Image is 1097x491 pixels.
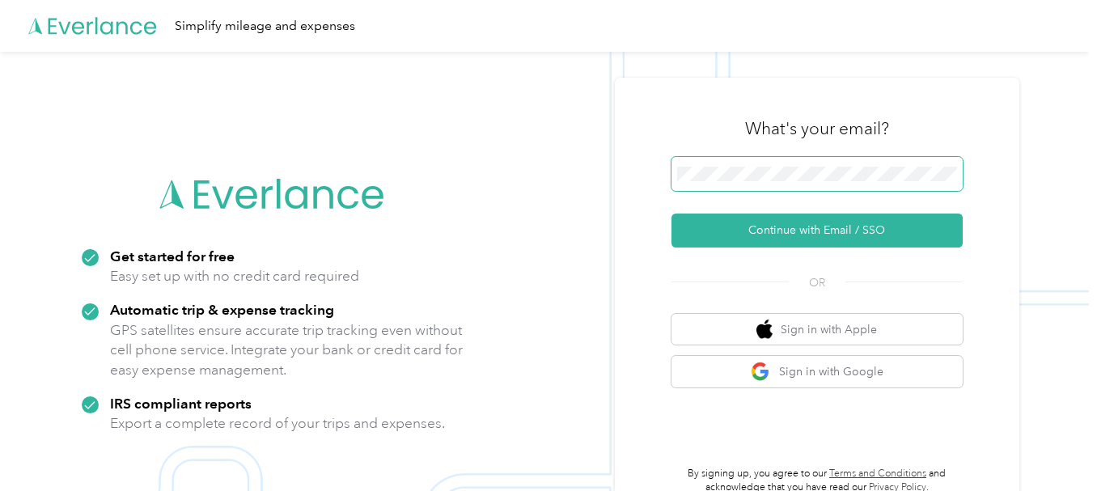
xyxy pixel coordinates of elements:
p: GPS satellites ensure accurate trip tracking even without cell phone service. Integrate your bank... [110,320,464,380]
button: google logoSign in with Google [671,356,963,387]
button: Continue with Email / SSO [671,214,963,248]
h3: What's your email? [745,117,889,140]
strong: IRS compliant reports [110,395,252,412]
span: OR [789,274,845,291]
img: google logo [751,362,771,382]
p: Export a complete record of your trips and expenses. [110,413,445,434]
a: Terms and Conditions [829,468,926,480]
strong: Get started for free [110,248,235,265]
button: apple logoSign in with Apple [671,314,963,345]
img: apple logo [756,320,773,340]
div: Simplify mileage and expenses [175,16,355,36]
strong: Automatic trip & expense tracking [110,301,334,318]
p: Easy set up with no credit card required [110,266,359,286]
